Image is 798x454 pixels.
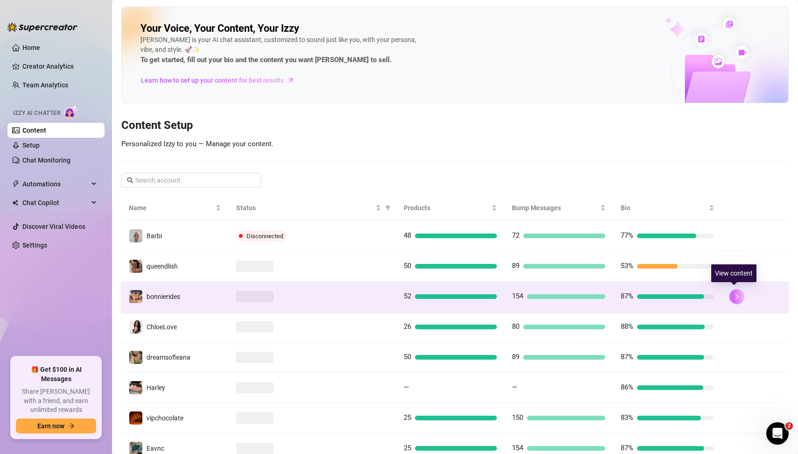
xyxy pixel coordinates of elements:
[404,231,411,240] span: 48
[621,413,633,422] span: 83%
[404,383,409,391] span: —
[147,354,190,361] span: dreamsofleana
[512,262,519,270] span: 89
[121,118,789,133] h3: Content Setup
[246,233,283,240] span: Disconnected
[129,290,142,303] img: bonnierides
[729,289,744,304] button: right
[229,195,396,221] th: Status
[621,292,633,300] span: 87%
[621,262,633,270] span: 53%
[129,381,142,394] img: Harley
[236,203,373,213] span: Status
[385,205,391,211] span: filter
[22,177,89,192] span: Automations
[147,384,165,391] span: Harley
[147,232,162,240] span: Barbi
[512,322,519,331] span: 80
[140,73,301,88] a: Learn how to set up your content for best results
[512,203,598,213] span: Bump Messages
[22,44,40,51] a: Home
[22,241,47,249] a: Settings
[396,195,505,221] th: Products
[286,76,295,85] span: arrow-right
[147,414,183,422] span: vipchocolate
[147,445,164,452] span: Eavnc
[147,323,177,331] span: ChloeLove
[147,262,178,270] span: queendlish
[147,293,180,300] span: bonnierides
[404,413,411,422] span: 25
[512,231,519,240] span: 72
[129,203,214,213] span: Name
[613,195,722,221] th: Bio
[621,231,633,240] span: 77%
[68,423,75,429] span: arrow-right
[621,322,633,331] span: 88%
[621,444,633,452] span: 87%
[129,411,142,425] img: vipchocolate
[404,262,411,270] span: 50
[16,365,96,383] span: 🎁 Get $100 in AI Messages
[22,156,70,164] a: Chat Monitoring
[22,81,68,89] a: Team Analytics
[766,422,789,445] iframe: Intercom live chat
[711,264,756,282] div: View content
[22,223,85,230] a: Discover Viral Videos
[512,413,523,422] span: 150
[644,7,788,103] img: ai-chatter-content-library-cLFOSyPT.png
[64,105,78,119] img: AI Chatter
[129,351,142,364] img: dreamsofleana
[512,292,523,300] span: 154
[512,383,518,391] span: —
[140,22,299,35] h2: Your Voice, Your Content, Your Izzy
[404,444,411,452] span: 25
[621,353,633,361] span: 87%
[141,75,284,85] span: Learn how to set up your content for best results
[12,180,20,188] span: thunderbolt
[22,195,89,210] span: Chat Copilot
[621,203,707,213] span: Bio
[22,59,97,74] a: Creator Analytics
[16,419,96,433] button: Earn nowarrow-right
[7,22,77,32] img: logo-BBDzfeDw.svg
[404,353,411,361] span: 50
[12,199,18,206] img: Chat Copilot
[129,260,142,273] img: queendlish
[127,177,133,184] span: search
[22,127,46,134] a: Content
[22,142,40,149] a: Setup
[121,140,273,148] span: Personalized Izzy to you — Manage your content.
[13,109,60,118] span: Izzy AI Chatter
[404,292,411,300] span: 52
[734,293,740,300] span: right
[121,195,229,221] th: Name
[129,320,142,333] img: ChloeLove
[621,383,633,391] span: 86%
[140,56,392,64] strong: To get started, fill out your bio and the content you want [PERSON_NAME] to sell.
[140,35,420,66] div: [PERSON_NAME] is your AI chat assistant, customized to sound just like you, with your persona, vi...
[37,422,64,430] span: Earn now
[785,422,793,430] span: 2
[404,322,411,331] span: 26
[16,387,96,415] span: Share [PERSON_NAME] with a friend, and earn unlimited rewards
[504,195,613,221] th: Bump Messages
[129,229,142,242] img: Barbi
[404,203,490,213] span: Products
[512,444,523,452] span: 154
[383,201,392,215] span: filter
[512,353,519,361] span: 89
[135,175,248,185] input: Search account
